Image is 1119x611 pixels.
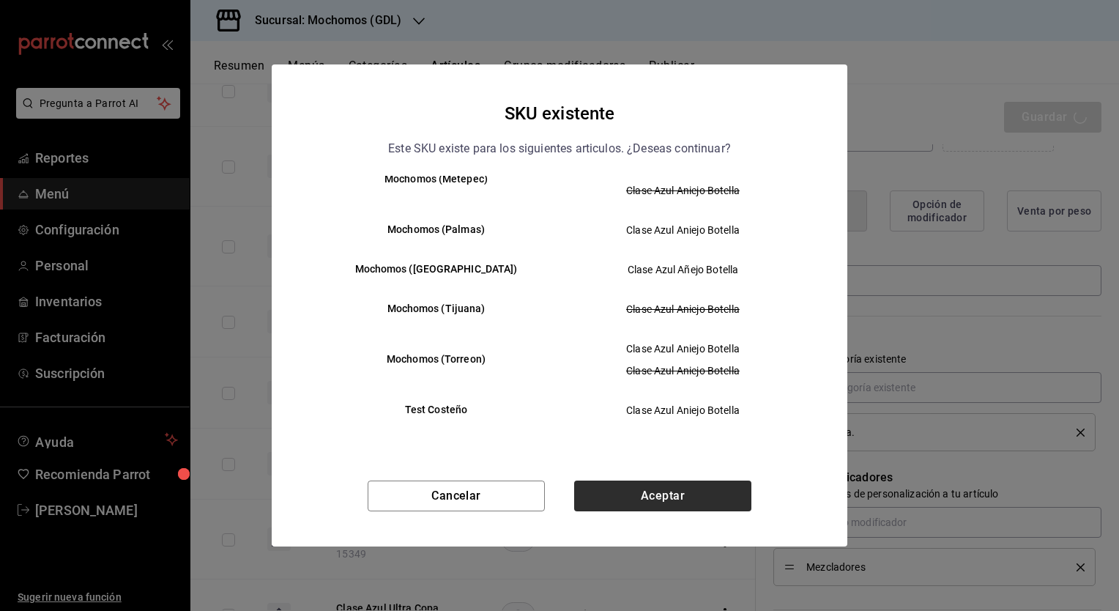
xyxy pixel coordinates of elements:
button: Cancelar [368,481,545,511]
h6: Mochomos (Metepec) [324,171,548,188]
span: Clase Azul Aniejo Botella [572,341,794,356]
span: Clase Azul Aniejo Botella [572,363,794,378]
h6: Mochomos ([GEOGRAPHIC_DATA]) [324,262,548,278]
button: Aceptar [574,481,751,511]
span: Clase Azul Añejo Botella [572,262,794,277]
h6: Mochomos (Tijuana) [324,301,548,317]
span: Clase Azul Aniejo Botella [572,183,794,198]
h6: Test Costeño [324,402,548,418]
span: Clase Azul Aniejo Botella [572,403,794,418]
p: Este SKU existe para los siguientes articulos. ¿Deseas continuar? [388,139,731,158]
h6: Mochomos (Torreon) [324,352,548,368]
span: Clase Azul Aniejo Botella [572,302,794,316]
h6: Mochomos (Palmas) [324,222,548,238]
span: Clase Azul Aniejo Botella [572,223,794,237]
h4: SKU existente [505,100,615,127]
